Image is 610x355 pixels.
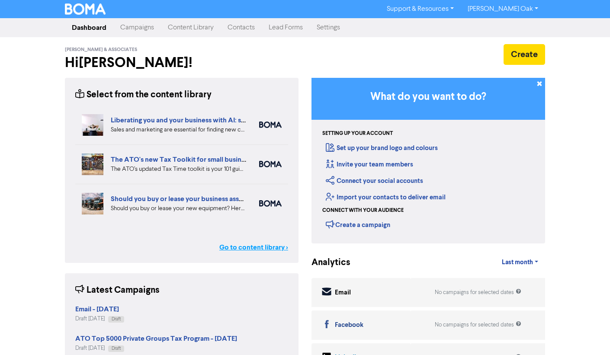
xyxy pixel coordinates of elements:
a: The ATO's new Tax Toolkit for small business owners [111,155,276,164]
a: Content Library [161,19,221,36]
a: Liberating you and your business with AI: sales and marketing [111,116,299,125]
a: Last month [495,254,545,271]
a: Settings [310,19,347,36]
img: boma [259,122,282,128]
iframe: Chat Widget [567,313,610,355]
img: BOMA Logo [65,3,106,15]
div: No campaigns for selected dates [435,288,521,297]
a: Email - [DATE] [75,306,119,313]
div: Draft [DATE] [75,344,237,352]
button: Create [504,44,545,65]
div: Email [335,288,351,298]
div: Getting Started in BOMA [311,78,545,243]
div: Setting up your account [322,130,393,138]
div: Should you buy or lease your new equipment? Here are some pros and cons of each. We also can revi... [111,204,246,213]
a: Should you buy or lease your business assets? [111,195,251,203]
a: [PERSON_NAME] Oak [461,2,545,16]
a: Go to content library > [219,242,288,253]
span: Draft [112,317,121,321]
div: Sales and marketing are essential for finding new customers but eat into your business time. We e... [111,125,246,134]
div: No campaigns for selected dates [435,321,521,329]
a: ATO Top 5000 Private Groups Tax Program - [DATE] [75,336,237,342]
img: boma_accounting [259,200,282,207]
div: Connect with your audience [322,207,404,214]
a: Set up your brand logo and colours [326,144,438,152]
div: Analytics [311,256,340,269]
img: boma [259,161,282,167]
span: Draft [112,346,121,351]
a: Invite your team members [326,160,413,169]
a: Support & Resources [380,2,461,16]
div: Create a campaign [326,218,390,231]
span: Last month [502,259,533,266]
div: Draft [DATE] [75,315,124,323]
div: Facebook [335,320,363,330]
a: Lead Forms [262,19,310,36]
strong: Email - [DATE] [75,305,119,313]
a: Dashboard [65,19,113,36]
span: [PERSON_NAME] & Associates [65,47,137,53]
a: Contacts [221,19,262,36]
div: The ATO’s updated Tax Time toolkit is your 101 guide to business taxes. We’ve summarised the key ... [111,165,246,174]
a: Campaigns [113,19,161,36]
a: Import your contacts to deliver email [326,193,446,201]
div: Select from the content library [75,88,212,102]
div: Latest Campaigns [75,284,160,297]
a: Connect your social accounts [326,177,423,185]
h3: What do you want to do? [324,91,532,103]
h2: Hi [PERSON_NAME] ! [65,54,299,71]
strong: ATO Top 5000 Private Groups Tax Program - [DATE] [75,334,237,343]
